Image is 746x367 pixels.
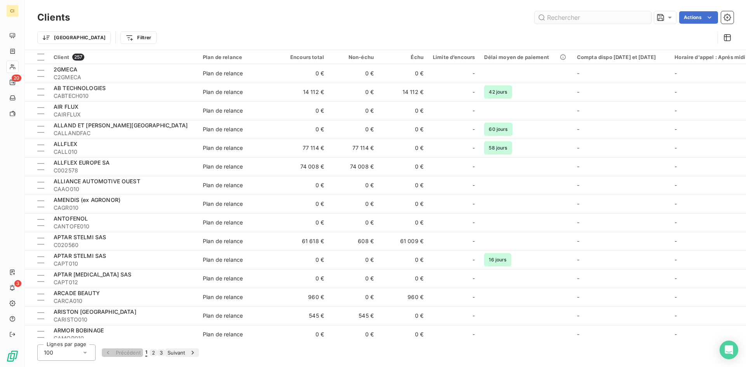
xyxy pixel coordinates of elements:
span: APTAR STELMI SAS [54,252,106,259]
span: CARISTO010 [54,316,193,324]
div: Plan de relance [203,54,274,60]
span: - [577,312,579,319]
span: - [675,200,677,207]
img: Logo LeanPay [6,350,19,362]
span: ARCADE BEAUTY [54,290,100,296]
td: 0 € [378,250,428,269]
span: - [577,294,579,300]
td: 0 € [378,64,428,83]
td: 0 € [279,176,329,195]
span: - [472,293,475,301]
div: Plan de relance [203,107,243,115]
span: 16 jours [484,253,511,266]
span: Client [54,54,69,60]
span: APTAR STELMI SAS [54,234,106,240]
span: - [675,163,677,170]
span: - [577,144,579,151]
span: - [675,238,677,244]
span: - [675,331,677,337]
span: CARCA010 [54,297,193,305]
span: 257 [72,54,84,61]
span: - [577,331,579,337]
span: - [577,70,579,77]
span: - [577,275,579,282]
td: 0 € [279,64,329,83]
td: 0 € [329,64,378,83]
td: 0 € [279,120,329,139]
td: 74 008 € [329,157,378,176]
span: CALLANDFAC [54,129,193,137]
td: 77 114 € [279,139,329,157]
span: - [577,219,579,226]
td: 14 112 € [279,83,329,101]
span: - [577,238,579,244]
div: Open Intercom Messenger [720,341,738,359]
td: 0 € [329,325,378,344]
span: - [472,275,475,282]
button: [GEOGRAPHIC_DATA] [37,31,111,44]
div: Plan de relance [203,200,243,208]
span: ALLFLEX [54,141,77,147]
span: 58 jours [484,141,512,155]
div: Plan de relance [203,144,243,152]
span: - [577,182,579,188]
td: 0 € [329,288,378,306]
span: 100 [44,349,53,357]
div: Non-échu [333,54,374,60]
span: - [577,89,579,95]
span: ANTOFENOL [54,215,88,222]
button: Filtrer [120,31,156,44]
td: 0 € [378,139,428,157]
h3: Clients [37,10,70,24]
span: - [472,125,475,133]
span: AIR FLUX [54,103,78,110]
span: CAPT012 [54,278,193,286]
span: - [675,312,677,319]
td: 545 € [279,306,329,325]
span: - [675,182,677,188]
td: 960 € [279,288,329,306]
span: 20 [12,75,21,82]
div: Limite d’encours [433,54,475,60]
span: 1 [145,349,147,357]
span: 42 jours [484,85,512,99]
td: 0 € [279,269,329,288]
span: - [472,181,475,189]
span: ARMOR BOBINAGE [54,327,104,334]
span: - [675,294,677,300]
td: 0 € [329,101,378,120]
div: Plan de relance [203,181,243,189]
span: 3 [14,280,21,287]
span: - [472,88,475,96]
span: - [472,219,475,226]
span: - [577,200,579,207]
span: - [675,219,677,226]
span: - [472,70,475,77]
input: Rechercher [535,11,651,24]
span: CAGR010 [54,204,193,212]
span: - [472,312,475,320]
td: 0 € [279,325,329,344]
td: 61 618 € [279,232,329,250]
td: 0 € [279,195,329,213]
td: 0 € [378,195,428,213]
span: - [577,126,579,132]
span: - [472,144,475,152]
div: Plan de relance [203,163,243,170]
span: - [472,330,475,338]
td: 0 € [378,176,428,195]
td: 0 € [378,101,428,120]
span: CALL010 [54,148,193,156]
span: 60 jours [484,123,512,136]
span: C020560 [54,241,193,249]
td: 14 112 € [378,83,428,101]
div: Plan de relance [203,125,243,133]
button: 2 [150,349,157,356]
button: Actions [679,11,718,24]
div: Plan de relance [203,312,243,320]
div: Plan de relance [203,237,243,245]
button: Précédent [102,348,143,357]
td: 960 € [378,288,428,306]
div: Plan de relance [203,330,243,338]
div: Plan de relance [203,219,243,226]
